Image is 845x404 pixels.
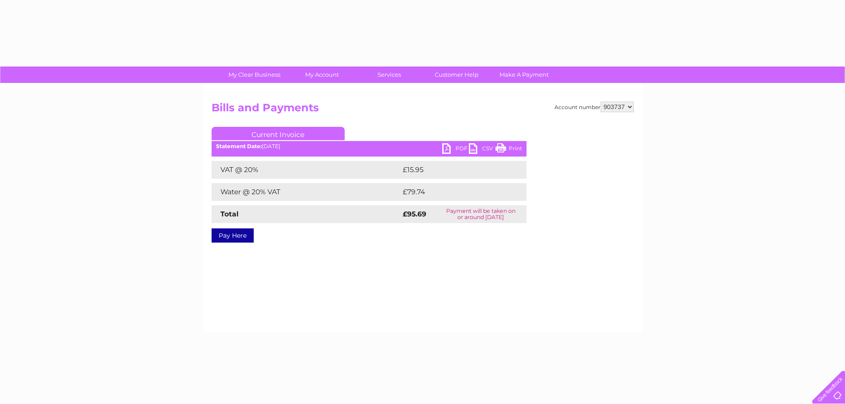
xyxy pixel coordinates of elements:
a: Current Invoice [212,127,345,140]
td: £15.95 [401,161,508,179]
a: PDF [442,143,469,156]
b: Statement Date: [216,143,262,149]
td: Water @ 20% VAT [212,183,401,201]
div: Account number [554,102,634,112]
strong: £95.69 [403,210,426,218]
a: Customer Help [420,67,493,83]
strong: Total [220,210,239,218]
td: £79.74 [401,183,508,201]
a: Pay Here [212,228,254,243]
div: [DATE] [212,143,527,149]
td: VAT @ 20% [212,161,401,179]
a: CSV [469,143,495,156]
h2: Bills and Payments [212,102,634,118]
a: My Clear Business [218,67,291,83]
a: Print [495,143,522,156]
a: Services [353,67,426,83]
a: Make A Payment [487,67,561,83]
a: My Account [285,67,358,83]
td: Payment will be taken on or around [DATE] [435,205,527,223]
